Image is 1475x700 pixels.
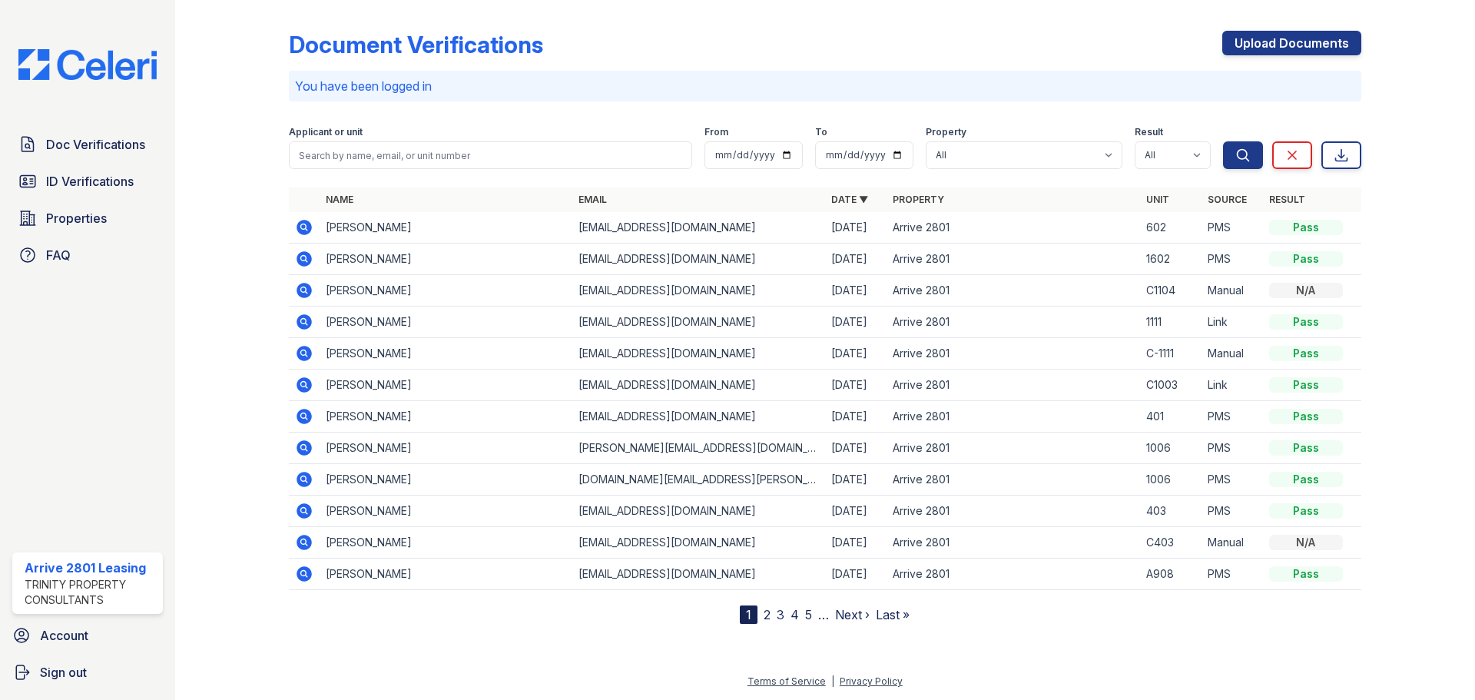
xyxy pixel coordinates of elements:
div: N/A [1269,535,1343,550]
td: [DATE] [825,559,887,590]
a: Account [6,620,169,651]
td: [PERSON_NAME] [320,370,572,401]
label: Applicant or unit [289,126,363,138]
a: 2 [764,607,771,622]
td: Arrive 2801 [887,464,1139,496]
a: Unit [1146,194,1169,205]
div: 1 [740,605,757,624]
td: C-1111 [1140,338,1202,370]
div: N/A [1269,283,1343,298]
td: PMS [1202,401,1263,433]
a: Terms of Service [747,675,826,687]
td: Arrive 2801 [887,370,1139,401]
td: Arrive 2801 [887,496,1139,527]
td: [PERSON_NAME] [320,464,572,496]
td: Manual [1202,338,1263,370]
a: Property [893,194,944,205]
div: Pass [1269,472,1343,487]
td: [PERSON_NAME] [320,275,572,307]
td: 602 [1140,212,1202,244]
td: [DATE] [825,275,887,307]
td: Arrive 2801 [887,307,1139,338]
td: [DATE] [825,401,887,433]
td: Arrive 2801 [887,244,1139,275]
td: Arrive 2801 [887,212,1139,244]
td: [EMAIL_ADDRESS][DOMAIN_NAME] [572,244,825,275]
td: [DATE] [825,307,887,338]
label: From [704,126,728,138]
td: [EMAIL_ADDRESS][DOMAIN_NAME] [572,212,825,244]
div: Pass [1269,503,1343,519]
td: [EMAIL_ADDRESS][DOMAIN_NAME] [572,527,825,559]
td: 1602 [1140,244,1202,275]
div: Pass [1269,377,1343,393]
a: Sign out [6,657,169,688]
td: [DATE] [825,496,887,527]
td: PMS [1202,496,1263,527]
a: Doc Verifications [12,129,163,160]
td: [PERSON_NAME] [320,527,572,559]
td: 403 [1140,496,1202,527]
span: Properties [46,209,107,227]
td: [DATE] [825,244,887,275]
div: | [831,675,834,687]
td: C1104 [1140,275,1202,307]
span: … [818,605,829,624]
input: Search by name, email, or unit number [289,141,692,169]
td: Arrive 2801 [887,433,1139,464]
span: ID Verifications [46,172,134,191]
span: Doc Verifications [46,135,145,154]
div: Arrive 2801 Leasing [25,559,157,577]
div: Pass [1269,409,1343,424]
td: [PERSON_NAME] [320,338,572,370]
td: 401 [1140,401,1202,433]
td: [PERSON_NAME] [320,559,572,590]
td: Arrive 2801 [887,338,1139,370]
td: Link [1202,370,1263,401]
td: [DOMAIN_NAME][EMAIL_ADDRESS][PERSON_NAME][DOMAIN_NAME] [572,464,825,496]
td: PMS [1202,464,1263,496]
div: Pass [1269,346,1343,361]
div: Pass [1269,314,1343,330]
td: 1006 [1140,433,1202,464]
td: [EMAIL_ADDRESS][DOMAIN_NAME] [572,275,825,307]
a: 5 [805,607,812,622]
span: Account [40,626,88,645]
td: [DATE] [825,338,887,370]
td: [PERSON_NAME][EMAIL_ADDRESS][DOMAIN_NAME] [572,433,825,464]
div: Document Verifications [289,31,543,58]
td: Manual [1202,527,1263,559]
a: Source [1208,194,1247,205]
a: Date ▼ [831,194,868,205]
td: Link [1202,307,1263,338]
a: Properties [12,203,163,234]
td: [EMAIL_ADDRESS][DOMAIN_NAME] [572,338,825,370]
td: [DATE] [825,433,887,464]
td: A908 [1140,559,1202,590]
td: Arrive 2801 [887,401,1139,433]
td: [DATE] [825,464,887,496]
td: [DATE] [825,370,887,401]
td: [PERSON_NAME] [320,212,572,244]
td: PMS [1202,559,1263,590]
td: [EMAIL_ADDRESS][DOMAIN_NAME] [572,496,825,527]
td: 1006 [1140,464,1202,496]
div: Trinity Property Consultants [25,577,157,608]
img: CE_Logo_Blue-a8612792a0a2168367f1c8372b55b34899dd931a85d93a1a3d3e32e68fde9ad4.png [6,49,169,80]
a: Upload Documents [1222,31,1361,55]
a: ID Verifications [12,166,163,197]
div: Pass [1269,220,1343,235]
span: FAQ [46,246,71,264]
label: Property [926,126,966,138]
a: Privacy Policy [840,675,903,687]
a: Email [578,194,607,205]
td: PMS [1202,433,1263,464]
a: Last » [876,607,910,622]
td: C1003 [1140,370,1202,401]
p: You have been logged in [295,77,1355,95]
td: Arrive 2801 [887,275,1139,307]
a: FAQ [12,240,163,270]
td: Arrive 2801 [887,527,1139,559]
a: Result [1269,194,1305,205]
